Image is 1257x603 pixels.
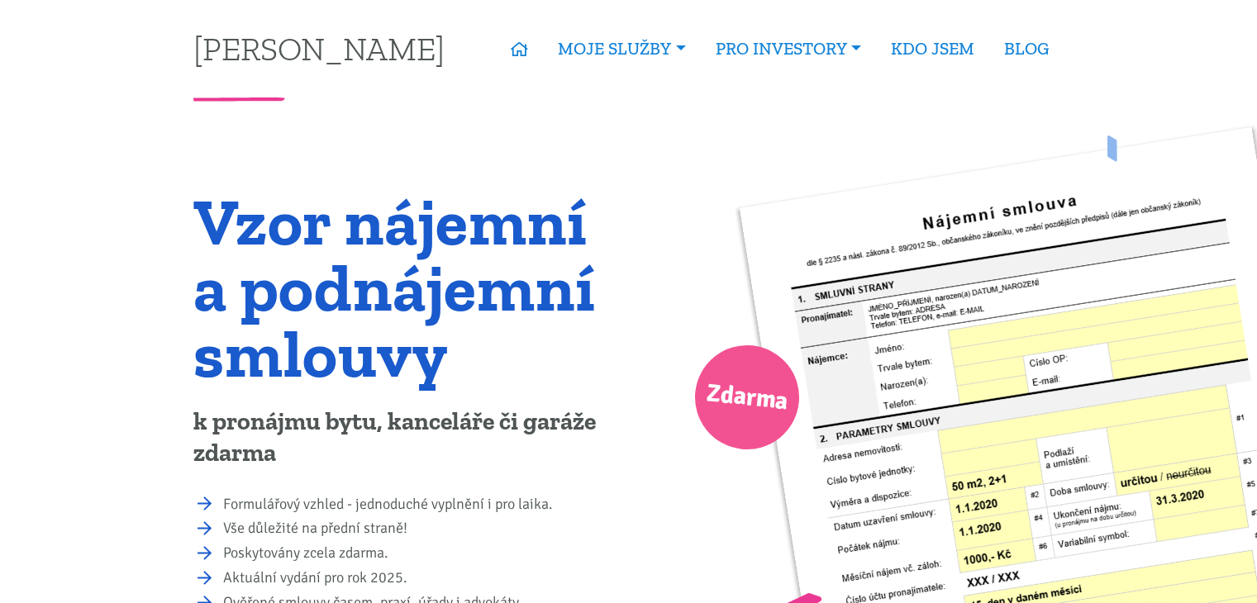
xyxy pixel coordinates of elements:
[704,372,790,424] span: Zdarma
[223,517,617,540] li: Vše důležité na přední straně!
[989,30,1064,68] a: BLOG
[193,188,617,387] h1: Vzor nájemní a podnájemní smlouvy
[193,32,445,64] a: [PERSON_NAME]
[193,406,617,469] p: k pronájmu bytu, kanceláře či garáže zdarma
[701,30,876,68] a: PRO INVESTORY
[223,493,617,516] li: Formulářový vzhled - jednoduché vyplnění i pro laika.
[223,567,617,590] li: Aktuální vydání pro rok 2025.
[543,30,700,68] a: MOJE SLUŽBY
[876,30,989,68] a: KDO JSEM
[223,542,617,565] li: Poskytovány zcela zdarma.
